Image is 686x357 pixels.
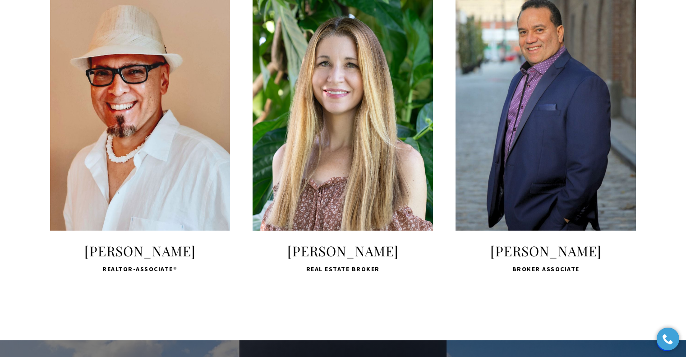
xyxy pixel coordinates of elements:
span: [PERSON_NAME] [456,242,636,260]
span: Realtor-Associate® [50,264,230,274]
span: Real Estate Broker [253,264,433,274]
span: [PERSON_NAME] [50,242,230,260]
span: Broker Associate [456,264,636,274]
span: [PERSON_NAME] [253,242,433,260]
